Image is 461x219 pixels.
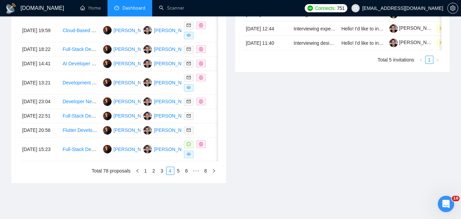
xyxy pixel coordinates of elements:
[60,57,100,71] td: AI Developer Needed for Innovative Project
[143,59,152,68] img: YS
[62,46,163,52] a: Full-Stack Developer for Custom CRM Platform
[143,112,152,120] img: YS
[291,22,339,36] td: Interviewing experts for our business success platform
[187,152,191,156] span: eye
[202,167,210,175] a: 8
[426,56,433,64] a: 1
[103,145,112,153] img: AS
[60,95,100,109] td: Developer Needed for Arabic Kids’ Stories Mobile App
[103,127,153,133] a: AS[PERSON_NAME]
[353,6,358,11] span: user
[417,56,425,64] button: left
[143,126,152,135] img: YS
[103,60,153,66] a: AS[PERSON_NAME]
[294,40,448,46] a: Interviewing designers and developers for our business success platform
[143,60,193,66] a: YS[PERSON_NAME]
[419,58,423,62] span: left
[143,27,193,33] a: YS[PERSON_NAME]
[103,112,112,120] img: AS
[452,196,460,201] span: 10
[19,95,60,109] td: [DATE] 23:04
[143,127,193,133] a: YS[PERSON_NAME]
[187,142,191,146] span: message
[154,45,193,53] div: [PERSON_NAME]
[183,167,191,175] li: 6
[103,126,112,135] img: AS
[389,39,398,47] img: c1bYBLFISfW-KFu5YnXsqDxdnhJyhFG7WZWQjmw4vq0-YF4TwjoJdqRJKIWeWIjxa9
[114,45,153,53] div: [PERSON_NAME]
[154,79,193,86] div: [PERSON_NAME]
[143,78,152,87] img: YS
[166,167,174,175] li: 4
[143,97,152,106] img: YS
[60,19,100,42] td: Cloud-Based Construction Estimating Application with AI Features
[199,142,203,146] span: dollar
[62,99,176,104] a: Developer Needed for Arabic Kids’ Stories Mobile App
[114,5,119,10] span: dashboard
[154,27,193,34] div: [PERSON_NAME]
[143,145,152,153] img: YS
[92,167,131,175] li: Total 78 proposals
[60,123,100,138] td: Flutter Developer, Dart Programmer
[159,5,184,11] a: searchScanner
[154,60,193,67] div: [PERSON_NAME]
[142,167,150,175] li: 1
[114,79,153,86] div: [PERSON_NAME]
[187,85,191,90] span: eye
[174,167,183,175] li: 5
[447,3,458,14] button: setting
[60,71,100,95] td: Development of Balance Score Card Strategy & Monitoring Module
[175,167,182,175] a: 5
[307,5,313,11] img: upwork-logo.png
[143,113,193,118] a: YS[PERSON_NAME]
[19,123,60,138] td: [DATE] 20:56
[114,146,153,153] div: [PERSON_NAME]
[191,167,202,175] span: •••
[154,126,193,134] div: [PERSON_NAME]
[187,128,191,132] span: mail
[114,60,153,67] div: [PERSON_NAME]
[62,80,204,85] a: Development of Balance Score Card Strategy & Monitoring Module
[417,56,425,64] li: Previous Page
[199,76,203,80] span: dollar
[210,167,218,175] li: Next Page
[143,45,152,54] img: YS
[19,71,60,95] td: [DATE] 13:21
[199,99,203,104] span: dollar
[103,97,112,106] img: AS
[389,40,438,45] a: [PERSON_NAME]
[103,98,153,104] a: AS[PERSON_NAME]
[62,61,154,66] a: AI Developer Needed for Innovative Project
[143,26,152,35] img: YS
[62,127,139,133] a: Flutter Developer, Dart Programmer
[187,61,191,66] span: mail
[167,167,174,175] a: 4
[103,113,153,118] a: AS[PERSON_NAME]
[150,167,158,175] li: 2
[19,19,60,42] td: [DATE] 19:59
[103,27,153,33] a: AS[PERSON_NAME]
[142,167,149,175] a: 1
[437,11,460,17] a: Pending
[437,25,458,32] span: Pending
[294,26,409,31] a: Interviewing experts for our business success platform
[62,28,202,33] a: Cloud-Based Construction Estimating Application with AI Features
[143,146,193,152] a: YS[PERSON_NAME]
[154,98,193,105] div: [PERSON_NAME]
[378,56,414,64] li: Total 5 invitations
[187,76,191,80] span: mail
[19,57,60,71] td: [DATE] 14:41
[447,5,458,11] a: setting
[437,26,460,31] a: Pending
[143,98,193,104] a: YS[PERSON_NAME]
[291,36,339,50] td: Interviewing designers and developers for our business success platform
[210,167,218,175] button: right
[143,80,193,85] a: YS[PERSON_NAME]
[123,5,145,11] span: Dashboard
[437,39,458,47] span: Pending
[135,169,140,173] span: left
[433,56,442,64] li: Next Page
[80,5,101,11] a: homeHome
[389,24,398,33] img: c1bYBLFISfW-KFu5YnXsqDxdnhJyhFG7WZWQjmw4vq0-YF4TwjoJdqRJKIWeWIjxa9
[103,46,153,52] a: AS[PERSON_NAME]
